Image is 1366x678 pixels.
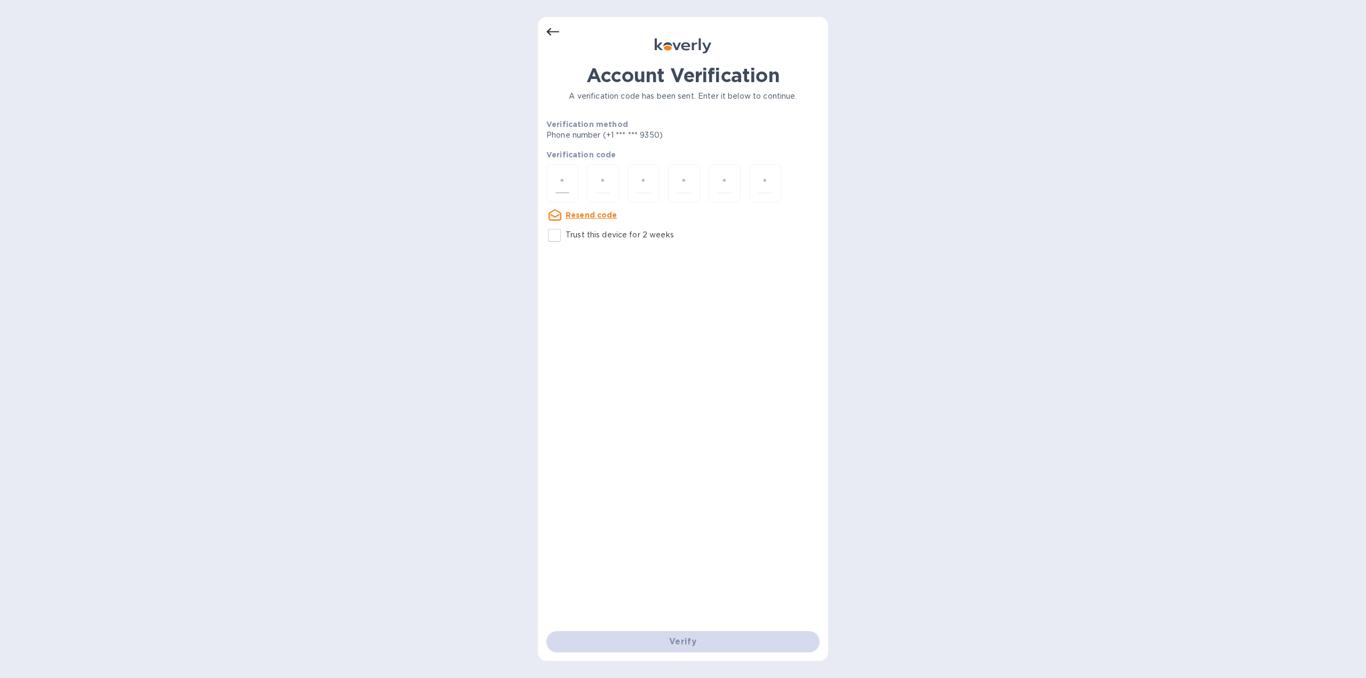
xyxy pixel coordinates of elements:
p: Verification code [546,149,820,160]
b: Verification method [546,120,628,129]
u: Resend code [566,211,617,219]
p: Phone number (+1 *** *** 9350) [546,130,744,141]
h1: Account Verification [546,64,820,86]
p: Trust this device for 2 weeks [566,229,674,241]
p: A verification code has been sent. Enter it below to continue. [546,91,820,102]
